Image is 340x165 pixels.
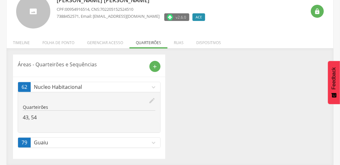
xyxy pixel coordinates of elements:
[314,8,321,15] i: 
[176,14,186,20] span: v2.6.0
[152,64,158,69] i: add
[7,34,36,49] li: Timeline
[18,138,160,148] a: 79Guaiuexpand_more
[150,139,157,146] i: expand_more
[23,104,155,110] p: Quarteirões
[190,34,227,49] li: Dispositivos
[18,82,160,92] a: 62Nucleo Habitacionalexpand_more
[22,83,27,91] span: 62
[34,139,150,146] p: Guaiu
[57,13,160,19] p: , Email: [EMAIL_ADDRESS][DOMAIN_NAME]
[150,84,157,91] i: expand_more
[331,67,337,89] span: Feedback
[57,6,208,12] p: CPF: , CNS:
[328,61,340,104] button: Feedback - Mostrar pesquisa
[18,61,145,68] p: Áreas - Quarteirões e Sequências
[100,6,133,12] span: 702205152524510
[148,97,155,104] i: edit
[34,83,150,91] p: Nucleo Habitacional
[23,114,155,121] p: 43, 54
[81,34,129,49] li: Gerenciar acesso
[36,34,81,49] li: Folha de ponto
[57,13,79,19] span: 7388452571
[196,15,202,20] span: ACE
[65,6,89,12] span: 00954916514
[167,34,190,49] li: Ruas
